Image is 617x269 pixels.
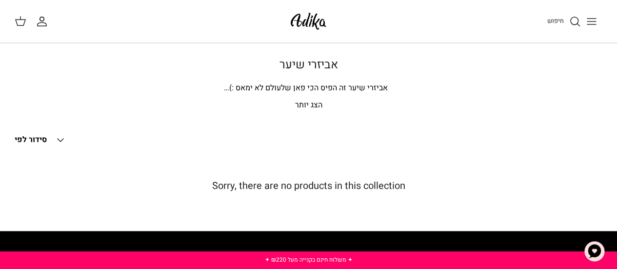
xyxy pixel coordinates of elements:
[547,16,564,25] span: חיפוש
[15,180,602,192] h5: Sorry, there are no products in this collection
[114,82,504,95] p: אביזרי שיער זה הפיס הכי פאן שלעולם לא ימאס :)
[265,255,353,264] a: ✦ משלוח חינם בקנייה מעל ₪220 ✦
[547,16,581,27] a: חיפוש
[36,16,52,27] a: החשבון שלי
[15,58,602,72] h1: אביזרי שיער
[15,134,47,145] span: סידור לפי
[288,10,329,33] img: Adika IL
[581,11,602,32] button: Toggle menu
[15,129,66,151] button: סידור לפי
[15,99,602,112] p: הצג יותר
[580,237,609,266] button: צ'אט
